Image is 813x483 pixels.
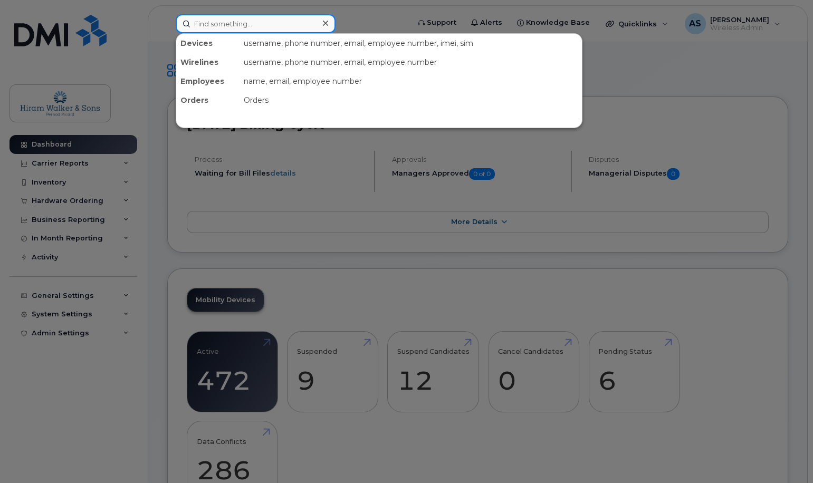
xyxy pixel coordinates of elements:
[240,91,582,110] div: Orders
[176,53,240,72] div: Wirelines
[176,91,240,110] div: Orders
[240,53,582,72] div: username, phone number, email, employee number
[176,72,240,91] div: Employees
[240,72,582,91] div: name, email, employee number
[240,34,582,53] div: username, phone number, email, employee number, imei, sim
[176,34,240,53] div: Devices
